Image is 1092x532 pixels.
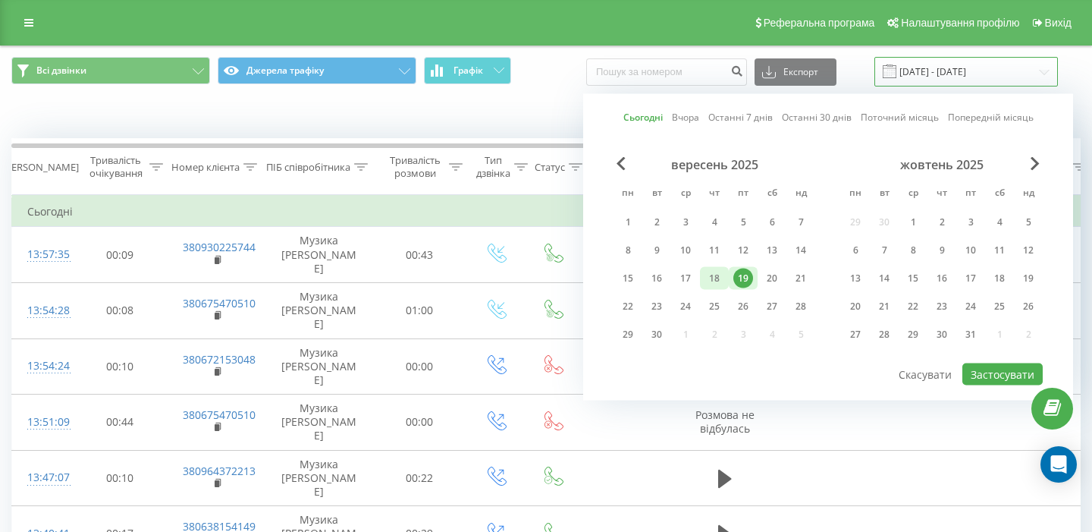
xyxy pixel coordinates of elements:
[791,241,811,260] div: 14
[642,295,671,318] div: вт 23 вер 2025 р.
[729,239,758,262] div: пт 12 вер 2025 р.
[791,269,811,288] div: 21
[861,110,939,124] a: Поточний місяць
[676,297,695,316] div: 24
[890,364,960,386] button: Скасувати
[27,463,58,493] div: 13:47:07
[729,295,758,318] div: пт 26 вер 2025 р.
[899,323,927,346] div: ср 29 жовт 2025 р.
[927,295,956,318] div: чт 23 жовт 2025 р.
[961,241,981,260] div: 10
[903,212,923,232] div: 1
[11,57,210,84] button: Всі дзвінки
[791,297,811,316] div: 28
[782,110,852,124] a: Останні 30 днів
[453,65,483,76] span: Графік
[73,450,168,506] td: 00:10
[676,212,695,232] div: 3
[961,269,981,288] div: 17
[642,239,671,262] div: вт 9 вер 2025 р.
[704,212,724,232] div: 4
[671,267,700,290] div: ср 17 вер 2025 р.
[874,297,894,316] div: 21
[645,183,668,206] abbr: вівторок
[642,211,671,234] div: вт 2 вер 2025 р.
[613,157,815,172] div: вересень 2025
[183,296,256,310] a: 380675470510
[618,269,638,288] div: 15
[932,269,952,288] div: 16
[764,17,875,29] span: Реферальна програма
[846,241,865,260] div: 6
[618,297,638,316] div: 22
[874,325,894,345] div: 28
[733,212,753,232] div: 5
[786,239,815,262] div: нд 14 вер 2025 р.
[758,295,786,318] div: сб 27 вер 2025 р.
[266,395,372,451] td: Музика [PERSON_NAME]
[990,241,1009,260] div: 11
[385,154,445,180] div: Тривалість розмови
[704,269,724,288] div: 18
[642,323,671,346] div: вт 30 вер 2025 р.
[700,295,729,318] div: чт 25 вер 2025 р.
[647,325,667,345] div: 30
[903,297,923,316] div: 22
[902,183,924,206] abbr: середа
[171,161,240,174] div: Номер клієнта
[733,269,753,288] div: 19
[617,157,626,171] span: Previous Month
[73,338,168,395] td: 00:10
[755,58,836,86] button: Експорт
[874,241,894,260] div: 7
[961,212,981,232] div: 3
[1045,17,1072,29] span: Вихід
[647,297,667,316] div: 23
[266,227,372,283] td: Музика [PERSON_NAME]
[586,58,747,86] input: Пошук за номером
[671,239,700,262] div: ср 10 вер 2025 р.
[27,408,58,437] div: 13:51:09
[618,241,638,260] div: 8
[732,183,755,206] abbr: п’ятниця
[1014,295,1043,318] div: нд 26 жовт 2025 р.
[733,297,753,316] div: 26
[873,183,896,206] abbr: вівторок
[1017,183,1040,206] abbr: неділя
[372,227,467,283] td: 00:43
[647,212,667,232] div: 2
[846,325,865,345] div: 27
[899,239,927,262] div: ср 8 жовт 2025 р.
[956,267,985,290] div: пт 17 жовт 2025 р.
[956,211,985,234] div: пт 3 жовт 2025 р.
[841,157,1043,172] div: жовтень 2025
[2,161,79,174] div: [PERSON_NAME]
[786,267,815,290] div: нд 21 вер 2025 р.
[990,269,1009,288] div: 18
[956,323,985,346] div: пт 31 жовт 2025 р.
[27,296,58,326] div: 13:54:28
[985,211,1014,234] div: сб 4 жовт 2025 р.
[733,241,753,260] div: 12
[704,297,724,316] div: 25
[786,211,815,234] div: нд 7 вер 2025 р.
[73,282,168,338] td: 00:08
[961,297,981,316] div: 24
[948,110,1034,124] a: Попередній місяць
[841,323,870,346] div: пн 27 жовт 2025 р.
[476,154,510,180] div: Тип дзвінка
[218,57,416,84] button: Джерела трафіку
[266,338,372,395] td: Музика [PERSON_NAME]
[676,269,695,288] div: 17
[674,183,697,206] abbr: середа
[961,325,981,345] div: 31
[613,295,642,318] div: пн 22 вер 2025 р.
[729,267,758,290] div: пт 19 вер 2025 р.
[1018,212,1038,232] div: 5
[613,267,642,290] div: пн 15 вер 2025 р.
[758,267,786,290] div: сб 20 вер 2025 р.
[618,212,638,232] div: 1
[266,282,372,338] td: Музика [PERSON_NAME]
[927,323,956,346] div: чт 30 жовт 2025 р.
[927,211,956,234] div: чт 2 жовт 2025 р.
